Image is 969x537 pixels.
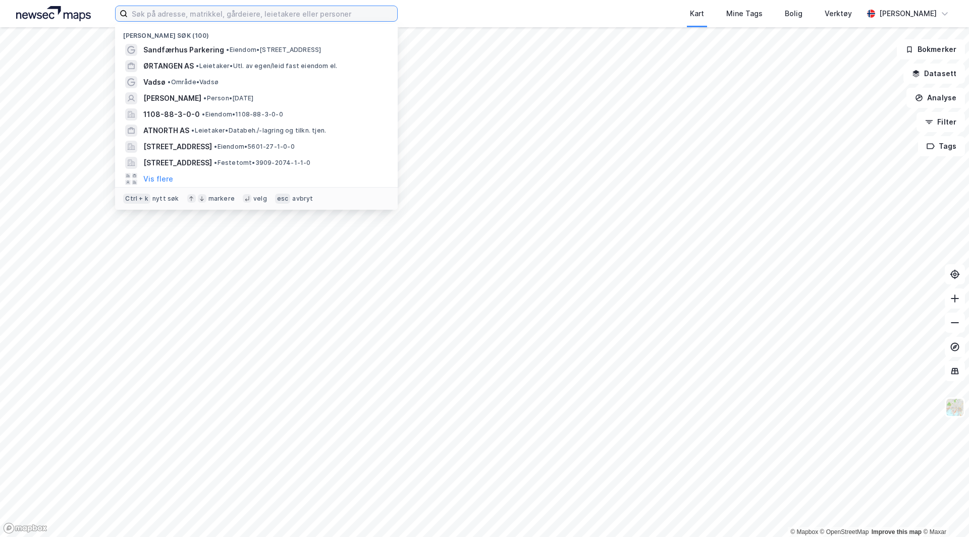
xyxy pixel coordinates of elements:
[191,127,194,134] span: •
[143,125,189,137] span: ATNORTH AS
[872,528,922,535] a: Improve this map
[918,136,965,156] button: Tags
[214,159,310,167] span: Festetomt • 3909-2074-1-1-0
[143,141,212,153] span: [STREET_ADDRESS]
[143,92,201,104] span: [PERSON_NAME]
[203,94,253,102] span: Person • [DATE]
[168,78,219,86] span: Område • Vadsø
[214,159,217,166] span: •
[945,398,964,417] img: Z
[203,94,206,102] span: •
[202,110,283,118] span: Eiendom • 1108-88-3-0-0
[292,195,313,203] div: avbryt
[917,112,965,132] button: Filter
[123,194,150,204] div: Ctrl + k
[906,88,965,108] button: Analyse
[3,522,47,534] a: Mapbox homepage
[726,8,763,20] div: Mine Tags
[919,489,969,537] iframe: Chat Widget
[208,195,235,203] div: markere
[168,78,171,86] span: •
[226,46,229,53] span: •
[196,62,199,70] span: •
[143,108,200,121] span: 1108-88-3-0-0
[143,60,194,72] span: ØRTANGEN AS
[275,194,291,204] div: esc
[202,110,205,118] span: •
[128,6,397,21] input: Søk på adresse, matrikkel, gårdeiere, leietakere eller personer
[690,8,704,20] div: Kart
[152,195,179,203] div: nytt søk
[785,8,802,20] div: Bolig
[790,528,818,535] a: Mapbox
[143,44,224,56] span: Sandfærhus Parkering
[879,8,937,20] div: [PERSON_NAME]
[919,489,969,537] div: Kontrollprogram for chat
[143,76,166,88] span: Vadsø
[16,6,91,21] img: logo.a4113a55bc3d86da70a041830d287a7e.svg
[214,143,294,151] span: Eiendom • 5601-27-1-0-0
[820,528,869,535] a: OpenStreetMap
[143,173,173,185] button: Vis flere
[226,46,321,54] span: Eiendom • [STREET_ADDRESS]
[196,62,337,70] span: Leietaker • Utl. av egen/leid fast eiendom el.
[115,24,398,42] div: [PERSON_NAME] søk (100)
[897,39,965,59] button: Bokmerker
[825,8,852,20] div: Verktøy
[191,127,326,135] span: Leietaker • Databeh./-lagring og tilkn. tjen.
[903,64,965,84] button: Datasett
[143,157,212,169] span: [STREET_ADDRESS]
[253,195,267,203] div: velg
[214,143,217,150] span: •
